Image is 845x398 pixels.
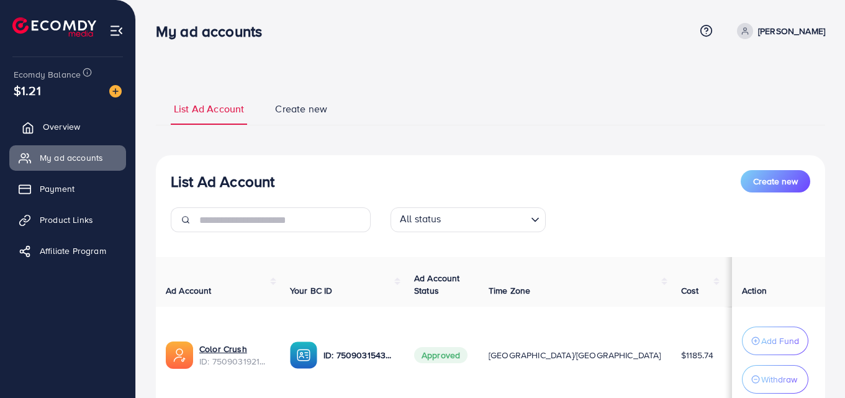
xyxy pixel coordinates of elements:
span: Product Links [40,214,93,226]
span: Create new [753,175,798,188]
input: Search for option [445,210,526,229]
a: [PERSON_NAME] [732,23,825,39]
div: <span class='underline'>Color Crush</span></br>7509031921045962753 [199,343,270,368]
img: menu [109,24,124,38]
a: Overview [9,114,126,139]
span: List Ad Account [174,102,244,116]
span: ID: 7509031921045962753 [199,355,270,368]
iframe: Chat [792,342,836,389]
a: Color Crush [199,343,247,355]
span: Cost [681,284,699,297]
img: logo [12,17,96,37]
img: image [109,85,122,97]
span: My ad accounts [40,152,103,164]
span: Action [742,284,767,297]
p: Withdraw [761,372,797,387]
a: My ad accounts [9,145,126,170]
button: Withdraw [742,365,808,394]
span: Ad Account Status [414,272,460,297]
img: ic-ba-acc.ded83a64.svg [290,341,317,369]
img: ic-ads-acc.e4c84228.svg [166,341,193,369]
p: Add Fund [761,333,799,348]
button: Create new [741,170,810,192]
span: $1.21 [14,81,41,99]
button: Add Fund [742,327,808,355]
span: Approved [414,347,468,363]
span: Create new [275,102,327,116]
h3: List Ad Account [171,173,274,191]
a: Product Links [9,207,126,232]
span: Time Zone [489,284,530,297]
div: Search for option [391,207,546,232]
span: Payment [40,183,75,195]
p: ID: 7509031543751786504 [323,348,394,363]
span: $1185.74 [681,349,713,361]
span: Overview [43,120,80,133]
a: Payment [9,176,126,201]
span: Ad Account [166,284,212,297]
span: Affiliate Program [40,245,106,257]
p: [PERSON_NAME] [758,24,825,38]
span: Ecomdy Balance [14,68,81,81]
a: Affiliate Program [9,238,126,263]
span: All status [397,209,444,229]
h3: My ad accounts [156,22,272,40]
span: Your BC ID [290,284,333,297]
span: [GEOGRAPHIC_DATA]/[GEOGRAPHIC_DATA] [489,349,661,361]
